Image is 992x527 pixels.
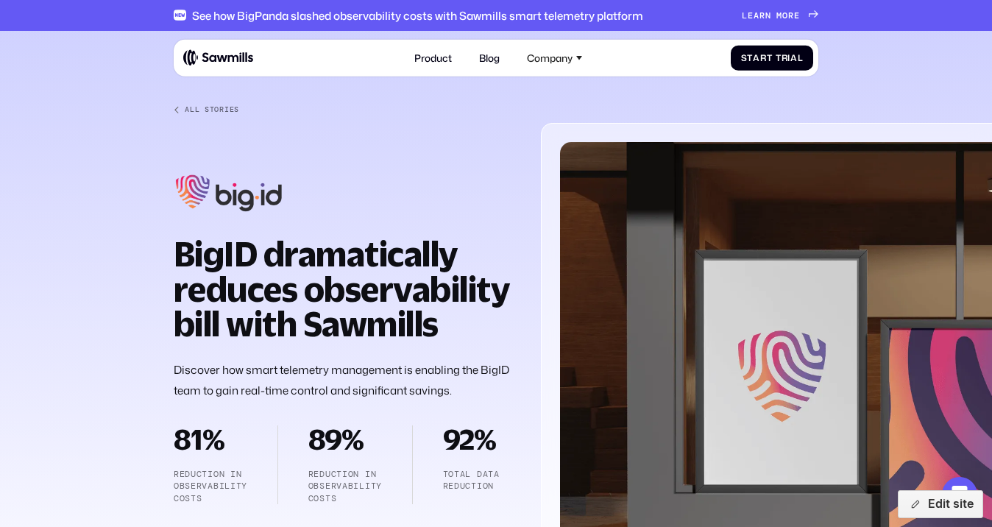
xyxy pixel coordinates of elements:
[776,52,782,63] span: T
[472,44,507,71] a: Blog
[759,10,765,21] span: r
[520,44,589,71] div: Company
[174,425,248,453] h2: 81%
[942,477,977,512] div: Open Intercom Messenger
[782,52,788,63] span: r
[754,10,759,21] span: a
[741,52,748,63] span: S
[443,425,517,453] h2: 92%
[742,10,748,21] span: L
[782,10,788,21] span: o
[527,52,573,63] div: Company
[798,52,804,63] span: l
[747,52,753,63] span: t
[192,9,643,22] div: See how BigPanda slashed observability costs with Sawmills smart telemetry platform
[731,45,813,70] a: StartTrial
[308,425,383,453] h2: 89%
[443,468,517,492] p: TOTAL DATA REDUCTION
[760,52,767,63] span: r
[174,234,510,343] strong: BigID dramatically reduces observability bill with Sawmills
[753,52,760,63] span: a
[748,10,754,21] span: e
[174,468,248,505] p: Reduction in observability costs
[174,105,517,114] a: All Stories
[185,105,239,114] div: All Stories
[790,52,798,63] span: a
[794,10,800,21] span: e
[407,44,459,71] a: Product
[787,52,790,63] span: i
[788,10,794,21] span: r
[308,468,383,505] p: Reduction in observability costs
[898,490,983,518] button: Edit site
[767,52,773,63] span: t
[174,360,517,400] p: Discover how smart telemetry management is enabling the BigID team to gain real-time control and ...
[776,10,782,21] span: m
[765,10,771,21] span: n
